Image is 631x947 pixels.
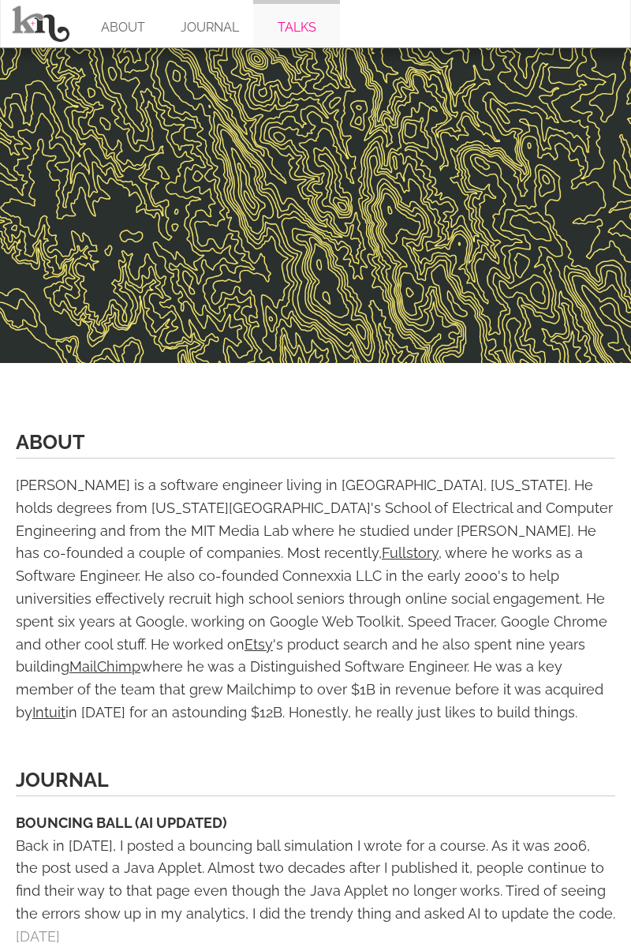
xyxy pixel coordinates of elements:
a: Intuit [32,704,65,721]
a: JOURNAL [16,768,109,792]
a: Etsy [245,636,273,653]
span: 's product search and he also spent nine years building [16,636,585,676]
span: , where he works as a Software Engineer. He also co-founded Connexxia LLC in the early 2000's to ... [16,545,607,652]
a: BOUNCING BALL (AI UPDATED) [16,814,227,831]
a: [DATE] [16,928,60,945]
span: [PERSON_NAME] is a software engineer living in [GEOGRAPHIC_DATA], [US_STATE]. He holds degrees fr... [16,477,613,561]
a: Fullstory [382,545,439,561]
a: MailChimp [69,658,140,675]
span: in [DATE] for an astounding $12B. Honestly, he really just likes to build things. [65,704,577,721]
div: Back in [DATE], I posted a bouncing ball simulation I wrote for a course. As it was 2006, the pos... [16,835,615,926]
a: ABOUT [16,430,84,454]
span: where he was a Distinguished Software Engineer. He was a key member of the team that grew Mailchi... [16,658,603,721]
